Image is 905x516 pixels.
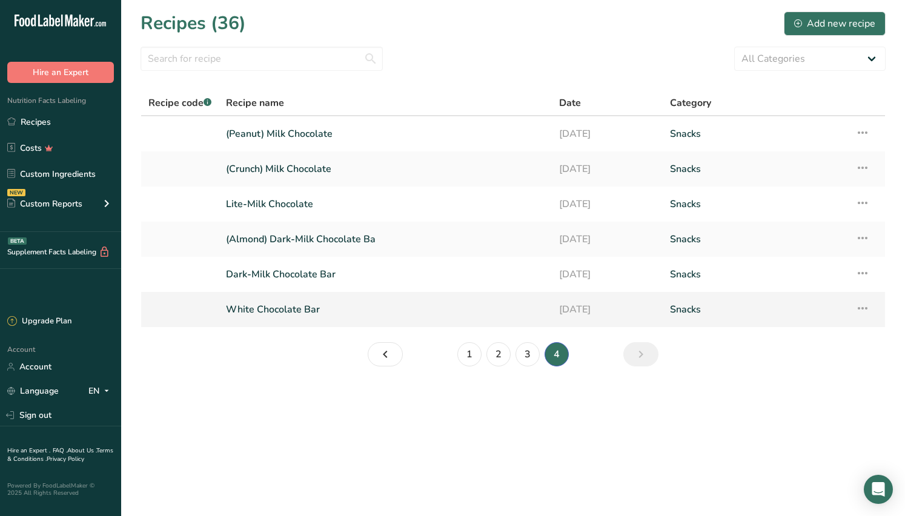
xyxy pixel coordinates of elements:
[226,191,545,217] a: Lite-Milk Chocolate
[559,121,655,147] a: [DATE]
[559,191,655,217] a: [DATE]
[47,455,84,463] a: Privacy Policy
[8,237,27,245] div: BETA
[7,446,50,455] a: Hire an Expert .
[559,96,581,110] span: Date
[7,189,25,196] div: NEW
[515,342,540,366] a: Page 3.
[226,156,545,182] a: (Crunch) Milk Chocolate
[226,121,545,147] a: (Peanut) Milk Chocolate
[670,227,841,252] a: Snacks
[559,156,655,182] a: [DATE]
[559,297,655,322] a: [DATE]
[53,446,67,455] a: FAQ .
[457,342,482,366] a: Page 1.
[864,475,893,504] div: Open Intercom Messenger
[670,96,711,110] span: Category
[670,191,841,217] a: Snacks
[226,297,545,322] a: White Chocolate Bar
[7,316,71,328] div: Upgrade Plan
[7,197,82,210] div: Custom Reports
[7,446,113,463] a: Terms & Conditions .
[88,384,114,399] div: EN
[148,96,211,110] span: Recipe code
[784,12,886,36] button: Add new recipe
[67,446,96,455] a: About Us .
[226,227,545,252] a: (Almond) Dark-Milk Chocolate Ba
[670,262,841,287] a: Snacks
[670,297,841,322] a: Snacks
[670,156,841,182] a: Snacks
[7,482,114,497] div: Powered By FoodLabelMaker © 2025 All Rights Reserved
[226,262,545,287] a: Dark-Milk Chocolate Bar
[368,342,403,366] a: Page 3.
[7,62,114,83] button: Hire an Expert
[141,10,246,37] h1: Recipes (36)
[141,47,383,71] input: Search for recipe
[794,16,875,31] div: Add new recipe
[226,96,284,110] span: Recipe name
[559,227,655,252] a: [DATE]
[7,380,59,402] a: Language
[670,121,841,147] a: Snacks
[486,342,511,366] a: Page 2.
[559,262,655,287] a: [DATE]
[623,342,658,366] a: Page 5.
